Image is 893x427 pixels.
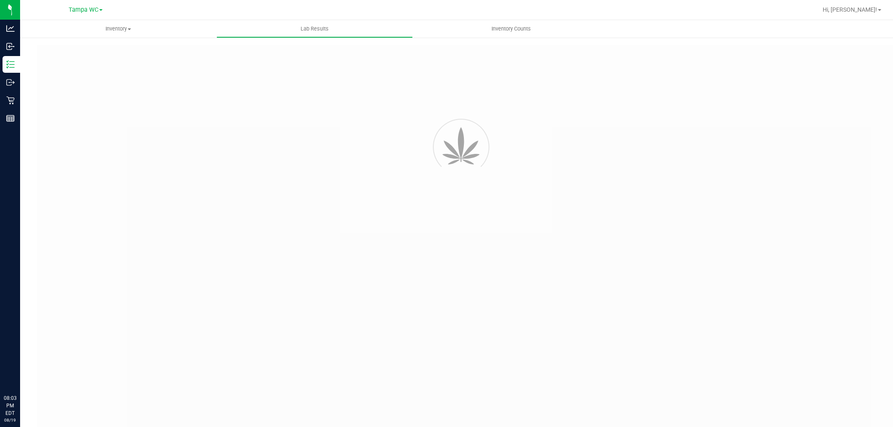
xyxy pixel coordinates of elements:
[480,25,542,33] span: Inventory Counts
[6,96,15,105] inline-svg: Retail
[413,20,609,38] a: Inventory Counts
[6,24,15,33] inline-svg: Analytics
[289,25,340,33] span: Lab Results
[69,6,98,13] span: Tampa WC
[20,20,216,38] a: Inventory
[6,42,15,51] inline-svg: Inbound
[20,25,216,33] span: Inventory
[6,78,15,87] inline-svg: Outbound
[216,20,413,38] a: Lab Results
[823,6,877,13] span: Hi, [PERSON_NAME]!
[4,417,16,423] p: 08/19
[4,394,16,417] p: 08:03 PM EDT
[6,60,15,69] inline-svg: Inventory
[6,114,15,123] inline-svg: Reports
